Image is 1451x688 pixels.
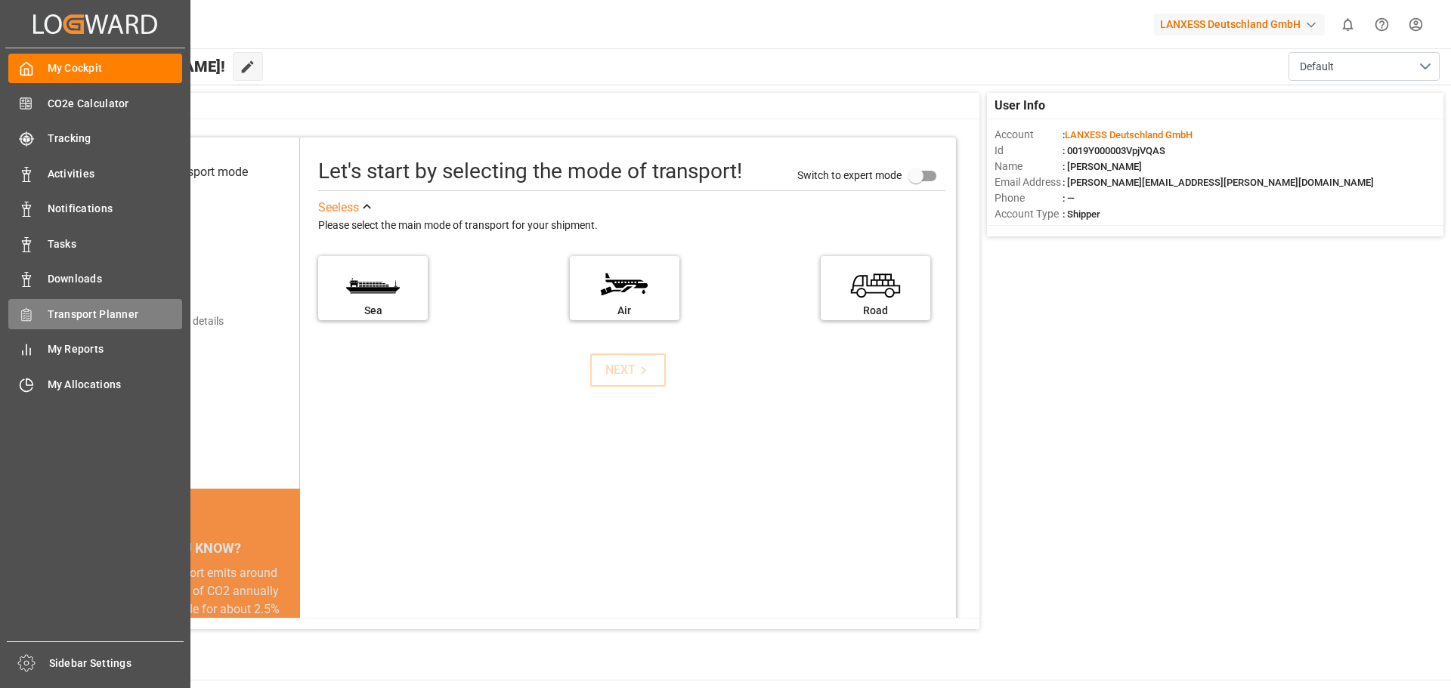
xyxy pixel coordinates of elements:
span: Phone [995,190,1063,206]
div: DID YOU KNOW? [82,532,300,564]
span: Id [995,143,1063,159]
span: My Reports [48,341,183,357]
span: CO2e Calculator [48,96,183,112]
div: Sea [326,303,420,319]
div: Maritime transport emits around 940 million tons of CO2 annually and is responsible for about 2.5... [100,564,282,673]
span: Sidebar Settings [49,656,184,671]
div: Let's start by selecting the mode of transport! [318,156,742,187]
a: CO2e Calculator [8,88,182,118]
a: My Reports [8,335,182,364]
a: Tasks [8,229,182,258]
div: Road [828,303,923,319]
span: Switch to expert mode [797,168,902,180]
a: My Allocations [8,369,182,399]
div: Please select the main mode of transport for your shipment. [318,217,945,235]
a: My Cockpit [8,54,182,83]
button: show 0 new notifications [1331,8,1365,42]
a: Activities [8,159,182,188]
span: My Cockpit [48,60,183,76]
span: Transport Planner [48,307,183,322]
span: : Shipper [1063,208,1100,220]
span: User Info [995,97,1045,115]
span: Notifications [48,201,183,217]
span: : [PERSON_NAME][EMAIL_ADDRESS][PERSON_NAME][DOMAIN_NAME] [1063,177,1374,188]
span: Hello [PERSON_NAME]! [63,52,225,81]
span: Activities [48,166,183,182]
span: : [PERSON_NAME] [1063,161,1142,172]
a: Notifications [8,194,182,224]
span: : — [1063,193,1075,204]
span: LANXESS Deutschland GmbH [1065,129,1193,140]
span: Tasks [48,236,183,252]
span: : [1063,129,1193,140]
div: Air [577,303,672,319]
span: Tracking [48,131,183,147]
span: Default [1300,59,1334,75]
button: Help Center [1365,8,1399,42]
a: Transport Planner [8,299,182,329]
span: Account [995,127,1063,143]
div: NEXT [605,361,651,379]
div: LANXESS Deutschland GmbH [1154,14,1325,35]
button: NEXT [590,353,666,387]
span: Name [995,159,1063,174]
a: Downloads [8,264,182,294]
span: Email Address [995,174,1063,190]
span: My Allocations [48,377,183,393]
div: See less [318,199,359,217]
button: LANXESS Deutschland GmbH [1154,10,1331,39]
button: open menu [1289,52,1440,81]
span: Downloads [48,271,183,287]
span: : 0019Y000003VpjVQAS [1063,145,1165,156]
span: Account Type [995,206,1063,222]
a: Tracking [8,124,182,153]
